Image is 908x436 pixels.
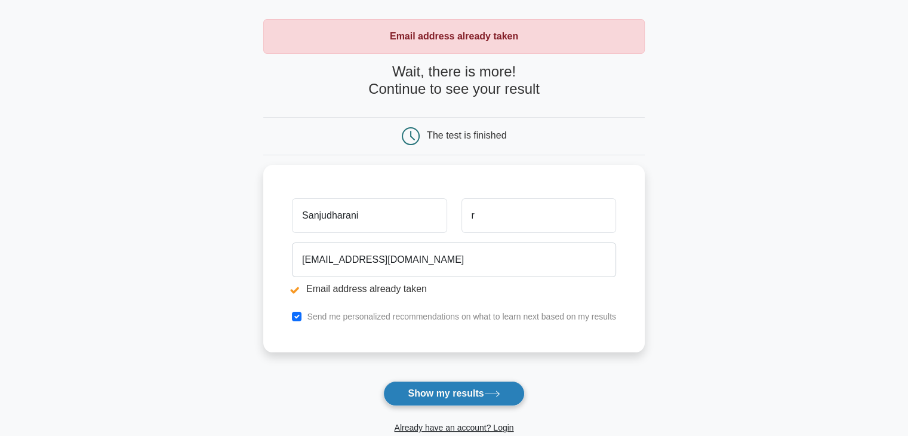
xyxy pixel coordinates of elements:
[461,198,616,233] input: Last name
[383,381,524,406] button: Show my results
[307,312,616,321] label: Send me personalized recommendations on what to learn next based on my results
[292,242,616,277] input: Email
[263,63,645,98] h4: Wait, there is more! Continue to see your result
[427,130,506,140] div: The test is finished
[292,198,447,233] input: First name
[390,31,518,41] strong: Email address already taken
[394,423,513,432] a: Already have an account? Login
[292,282,616,296] li: Email address already taken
